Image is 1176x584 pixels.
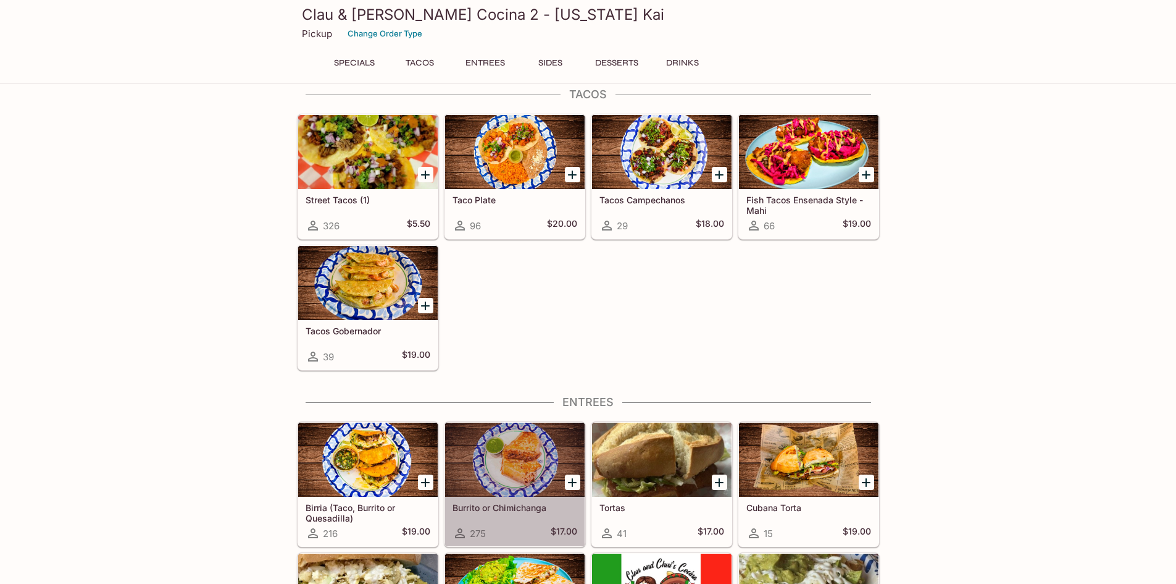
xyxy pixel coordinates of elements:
[298,246,438,320] div: Tacos Gobernador
[739,423,878,497] div: Cubana Torta
[764,220,775,232] span: 66
[298,423,438,497] div: Birria (Taco, Burrito or Quesadilla)
[298,422,438,547] a: Birria (Taco, Burrito or Quesadilla)216$19.00
[418,475,433,490] button: Add Birria (Taco, Burrito or Quesadilla)
[445,423,585,497] div: Burrito or Chimichanga
[418,167,433,182] button: Add Street Tacos (1)
[764,528,773,540] span: 15
[444,422,585,547] a: Burrito or Chimichanga275$17.00
[588,54,645,72] button: Desserts
[738,114,879,239] a: Fish Tacos Ensenada Style - Mahi66$19.00
[712,475,727,490] button: Add Tortas
[402,349,430,364] h5: $19.00
[327,54,382,72] button: Specials
[302,5,875,24] h3: Clau & [PERSON_NAME] Cocina 2 - [US_STATE] Kai
[599,502,724,513] h5: Tortas
[298,245,438,370] a: Tacos Gobernador39$19.00
[738,422,879,547] a: Cubana Torta15$19.00
[470,220,481,232] span: 96
[523,54,578,72] button: Sides
[655,54,711,72] button: Drinks
[306,502,430,523] h5: Birria (Taco, Burrito or Quesadilla)
[739,115,878,189] div: Fish Tacos Ensenada Style - Mahi
[599,195,724,205] h5: Tacos Campechanos
[306,326,430,336] h5: Tacos Gobernador
[297,396,880,409] h4: Entrees
[617,528,627,540] span: 41
[859,475,874,490] button: Add Cubana Torta
[392,54,448,72] button: Tacos
[843,218,871,233] h5: $19.00
[698,526,724,541] h5: $17.00
[859,167,874,182] button: Add Fish Tacos Ensenada Style - Mahi
[591,422,732,547] a: Tortas41$17.00
[746,195,871,215] h5: Fish Tacos Ensenada Style - Mahi
[457,54,513,72] button: Entrees
[551,526,577,541] h5: $17.00
[323,528,338,540] span: 216
[298,114,438,239] a: Street Tacos (1)326$5.50
[565,167,580,182] button: Add Taco Plate
[470,528,486,540] span: 275
[565,475,580,490] button: Add Burrito or Chimichanga
[323,220,340,232] span: 326
[298,115,438,189] div: Street Tacos (1)
[592,115,732,189] div: Tacos Campechanos
[297,88,880,101] h4: Tacos
[591,114,732,239] a: Tacos Campechanos29$18.00
[418,298,433,313] button: Add Tacos Gobernador
[323,351,334,363] span: 39
[407,218,430,233] h5: $5.50
[444,114,585,239] a: Taco Plate96$20.00
[302,28,332,40] p: Pickup
[402,526,430,541] h5: $19.00
[746,502,871,513] h5: Cubana Torta
[592,423,732,497] div: Tortas
[342,24,428,43] button: Change Order Type
[452,502,577,513] h5: Burrito or Chimichanga
[617,220,628,232] span: 29
[547,218,577,233] h5: $20.00
[712,167,727,182] button: Add Tacos Campechanos
[306,195,430,205] h5: Street Tacos (1)
[843,526,871,541] h5: $19.00
[696,218,724,233] h5: $18.00
[452,195,577,205] h5: Taco Plate
[445,115,585,189] div: Taco Plate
